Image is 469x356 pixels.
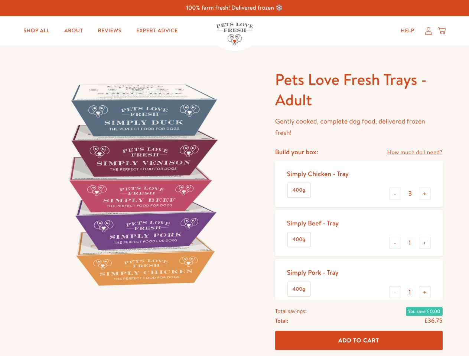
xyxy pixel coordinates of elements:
img: Pets Love Fresh Trays - Adult [27,69,257,300]
a: Help [395,23,420,38]
span: You save £0.00 [406,307,443,316]
button: + [419,286,431,298]
img: Pets Love Fresh [216,23,253,45]
button: + [419,237,431,249]
button: + [419,188,431,200]
button: Add To Cart [275,331,443,350]
a: Expert Advice [130,23,184,38]
label: 400g [288,282,310,296]
div: Simply Pork - Tray [287,268,339,277]
div: Simply Chicken - Tray [287,169,349,178]
span: Add To Cart [338,336,379,344]
a: Reviews [92,23,127,38]
button: - [389,237,401,249]
label: 400g [288,233,310,247]
span: Total savings: [275,306,307,316]
button: - [389,286,401,298]
a: How much do I need? [387,148,442,158]
button: - [389,188,401,200]
span: £36.75 [424,317,442,325]
p: Gently cooked, complete dog food, delivered frozen fresh! [275,116,443,138]
a: Shop All [17,23,55,38]
h4: Build your box: [275,148,318,156]
label: 400g [288,183,310,197]
h1: Pets Love Fresh Trays - Adult [275,69,443,110]
div: Simply Beef - Tray [287,219,339,227]
a: About [58,23,89,38]
span: Total: [275,316,288,326]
